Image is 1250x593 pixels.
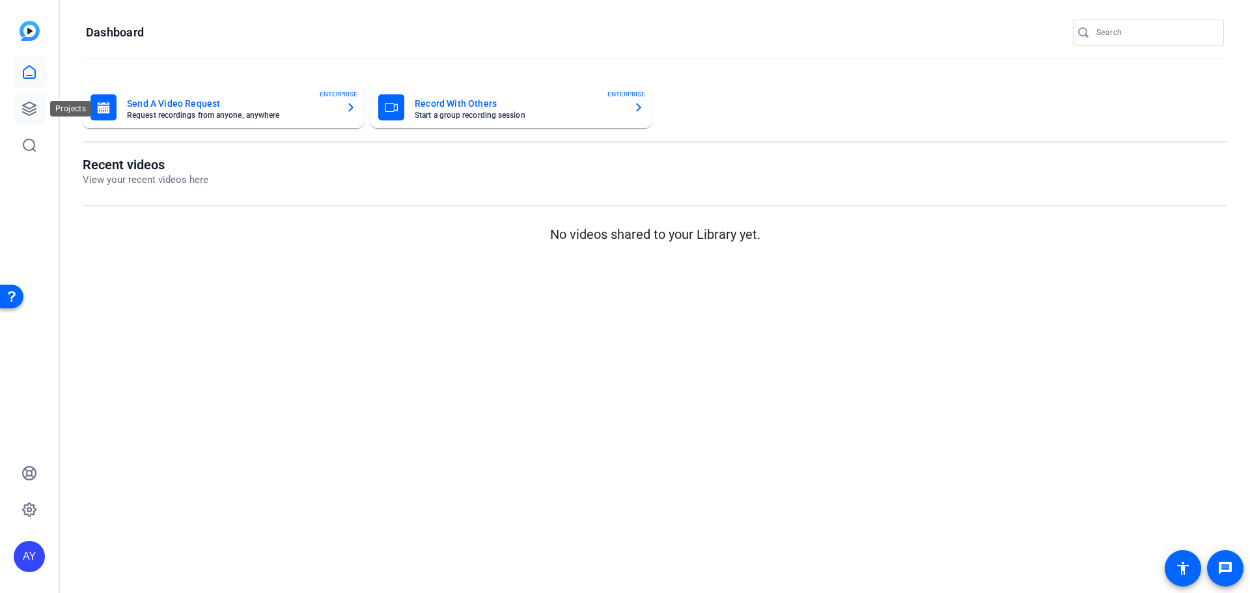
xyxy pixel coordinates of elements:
[83,172,208,187] p: View your recent videos here
[415,96,623,111] mat-card-title: Record With Others
[14,541,45,572] div: AY
[1096,25,1214,40] input: Search
[320,89,357,99] span: ENTERPRISE
[86,25,144,40] h1: Dashboard
[607,89,645,99] span: ENTERPRISE
[83,157,208,172] h1: Recent videos
[83,225,1227,244] p: No videos shared to your Library yet.
[1217,560,1233,576] mat-icon: message
[370,87,652,128] button: Record With OthersStart a group recording sessionENTERPRISE
[83,87,364,128] button: Send A Video RequestRequest recordings from anyone, anywhereENTERPRISE
[20,21,40,41] img: blue-gradient.svg
[127,96,335,111] mat-card-title: Send A Video Request
[415,111,623,119] mat-card-subtitle: Start a group recording session
[1175,560,1191,576] mat-icon: accessibility
[127,111,335,119] mat-card-subtitle: Request recordings from anyone, anywhere
[50,101,91,117] div: Projects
